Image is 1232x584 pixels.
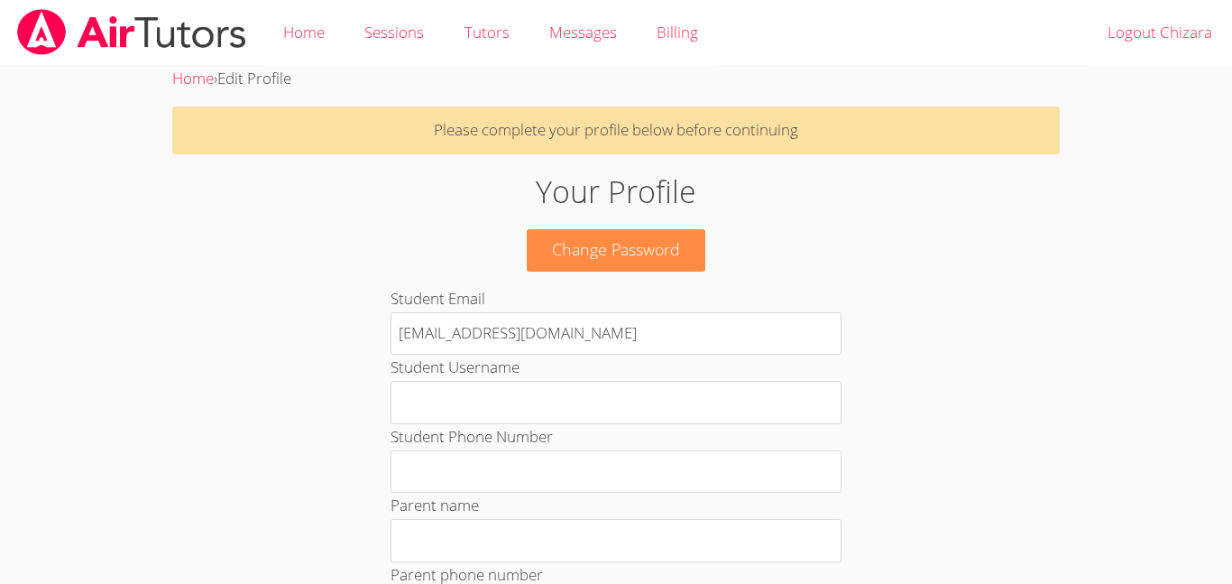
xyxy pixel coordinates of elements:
[172,68,214,88] a: Home
[391,357,519,377] label: Student Username
[172,107,1060,154] p: Please complete your profile below before continuing
[283,169,949,215] h1: Your Profile
[391,495,479,515] label: Parent name
[172,66,1060,92] div: ›
[391,288,485,309] label: Student Email
[527,229,705,272] a: Change Password
[549,22,617,42] span: Messages
[391,426,553,447] label: Student Phone Number
[217,68,291,88] span: Edit Profile
[15,9,248,55] img: airtutors_banner-c4298cdbf04f3fff15de1276eac7730deb9818008684d7c2e4769d2f7ddbe033.png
